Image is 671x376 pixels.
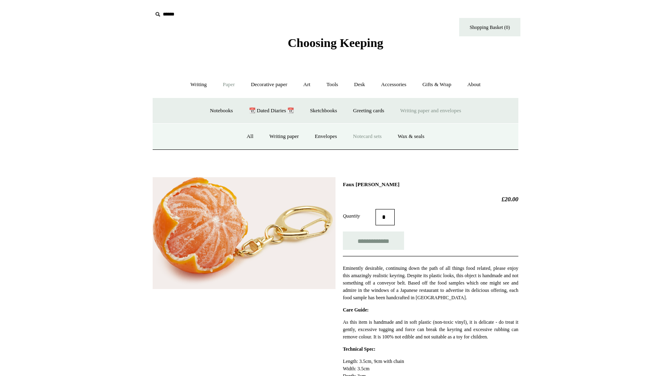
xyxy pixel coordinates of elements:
[288,42,383,48] a: Choosing Keeping
[307,126,344,147] a: Envelopes
[415,74,459,96] a: Gifts & Wrap
[459,18,520,36] a: Shopping Basket (0)
[296,74,318,96] a: Art
[288,36,383,49] span: Choosing Keeping
[343,307,369,313] strong: Care Guide:
[343,318,518,340] p: As this item is handmade and in soft plastic (non-toxic vinyl), it is delicate - do treat it gent...
[390,126,431,147] a: Wax & seals
[346,100,391,122] a: Greeting cards
[343,181,518,188] h1: Faux [PERSON_NAME]
[242,100,301,122] a: 📆 Dated Diaries 📆
[262,126,306,147] a: Writing paper
[343,212,375,220] label: Quantity
[202,100,240,122] a: Notebooks
[239,126,261,147] a: All
[343,346,375,352] strong: Technical Spec:
[153,177,335,289] img: Faux Clementine Keyring
[343,196,518,203] h2: £20.00
[393,100,469,122] a: Writing paper and envelopes
[374,74,414,96] a: Accessories
[319,74,346,96] a: Tools
[346,126,389,147] a: Notecard sets
[183,74,214,96] a: Writing
[343,265,518,301] p: Eminently desirable, continuing down the path of all things food related, please enjoy this amazi...
[347,74,373,96] a: Desk
[302,100,344,122] a: Sketchbooks
[460,74,488,96] a: About
[216,74,242,96] a: Paper
[244,74,295,96] a: Decorative paper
